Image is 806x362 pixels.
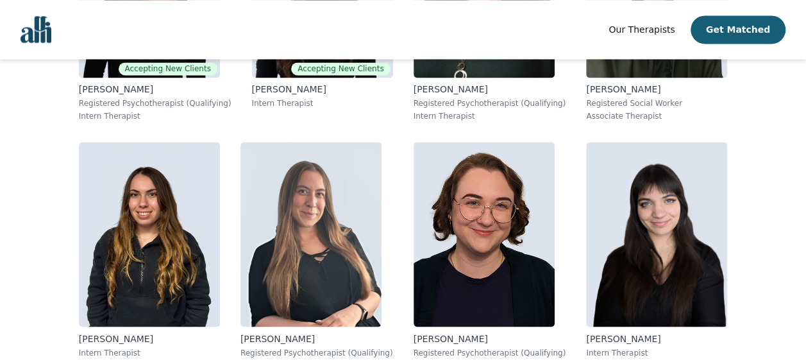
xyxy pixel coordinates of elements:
[240,332,393,345] p: [PERSON_NAME]
[119,62,217,75] span: Accepting New Clients
[691,15,785,44] button: Get Matched
[586,83,727,96] p: [PERSON_NAME]
[414,83,566,96] p: [PERSON_NAME]
[79,332,220,345] p: [PERSON_NAME]
[252,98,393,108] p: Intern Therapist
[240,142,382,327] img: Shannon_Vokes
[414,111,566,121] p: Intern Therapist
[609,22,675,37] a: Our Therapists
[609,24,675,35] span: Our Therapists
[291,62,390,75] span: Accepting New Clients
[79,111,231,121] p: Intern Therapist
[414,332,566,345] p: [PERSON_NAME]
[586,347,727,358] p: Intern Therapist
[240,347,393,358] p: Registered Psychotherapist (Qualifying)
[414,347,566,358] p: Registered Psychotherapist (Qualifying)
[252,83,393,96] p: [PERSON_NAME]
[79,98,231,108] p: Registered Psychotherapist (Qualifying)
[79,142,220,327] img: Mariangela_Servello
[79,83,231,96] p: [PERSON_NAME]
[586,111,727,121] p: Associate Therapist
[586,142,727,327] img: Christina_Johnson
[79,347,220,358] p: Intern Therapist
[414,142,555,327] img: Rose_Willow
[586,98,727,108] p: Registered Social Worker
[586,332,727,345] p: [PERSON_NAME]
[21,16,51,43] img: alli logo
[414,98,566,108] p: Registered Psychotherapist (Qualifying)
